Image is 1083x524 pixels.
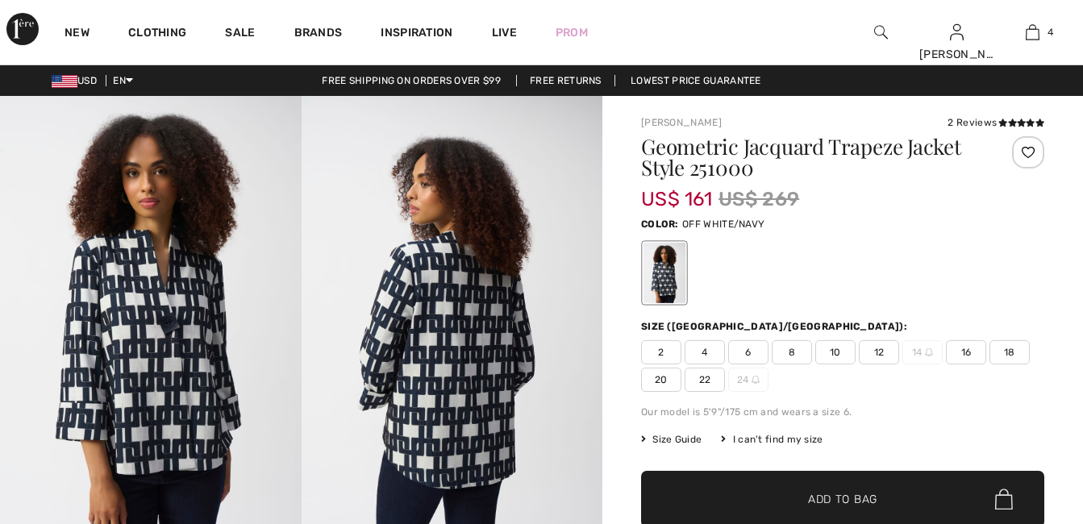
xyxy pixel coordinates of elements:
div: OFF WHITE/NAVY [644,243,685,303]
span: 10 [815,340,856,364]
img: My Bag [1026,23,1039,42]
img: 1ère Avenue [6,13,39,45]
a: Clothing [128,26,186,43]
a: Live [492,24,517,41]
span: 8 [772,340,812,364]
span: 4 [1048,25,1053,40]
span: 24 [728,368,769,392]
img: US Dollar [52,75,77,88]
img: ring-m.svg [925,348,933,356]
div: I can't find my size [721,432,823,447]
span: Size Guide [641,432,702,447]
span: 18 [989,340,1030,364]
span: USD [52,75,103,86]
span: Add to Bag [808,491,877,508]
a: New [65,26,90,43]
a: Sign In [950,24,964,40]
span: 20 [641,368,681,392]
div: Size ([GEOGRAPHIC_DATA]/[GEOGRAPHIC_DATA]): [641,319,910,334]
span: 14 [902,340,943,364]
span: 16 [946,340,986,364]
a: Free shipping on orders over $99 [309,75,514,86]
span: 6 [728,340,769,364]
span: 4 [685,340,725,364]
span: EN [113,75,133,86]
a: [PERSON_NAME] [641,117,722,128]
span: 22 [685,368,725,392]
a: 4 [995,23,1069,42]
img: ring-m.svg [752,376,760,384]
img: Bag.svg [995,489,1013,509]
span: 2 [641,340,681,364]
div: Our model is 5'9"/175 cm and wears a size 6. [641,405,1044,419]
div: 2 Reviews [948,115,1044,130]
a: Prom [556,24,588,41]
span: US$ 161 [641,172,712,210]
a: Sale [225,26,255,43]
div: [PERSON_NAME] [919,46,993,63]
span: OFF WHITE/NAVY [682,218,764,230]
a: Brands [294,26,343,43]
span: US$ 269 [719,185,799,214]
span: Color: [641,218,679,230]
img: search the website [874,23,888,42]
span: 12 [859,340,899,364]
span: Inspiration [381,26,452,43]
a: Free Returns [516,75,615,86]
img: My Info [950,23,964,42]
h1: Geometric Jacquard Trapeze Jacket Style 251000 [641,136,977,178]
a: Lowest Price Guarantee [618,75,774,86]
